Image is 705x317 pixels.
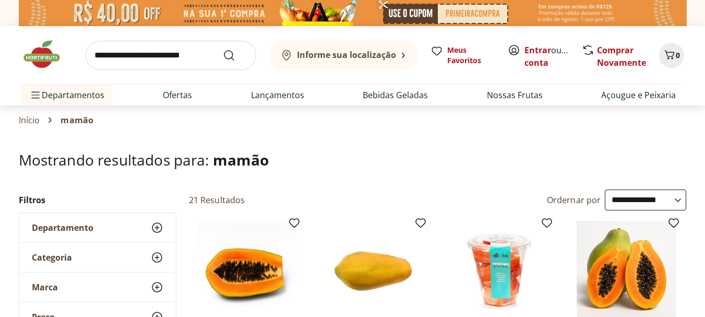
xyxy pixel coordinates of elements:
[524,44,582,68] a: Criar conta
[19,213,176,242] button: Departamento
[447,45,495,66] span: Meus Favoritos
[269,41,418,70] button: Informe sua localização
[251,89,304,101] a: Lançamentos
[524,44,571,69] span: ou
[19,243,176,272] button: Categoria
[363,89,428,101] a: Bebidas Geladas
[676,50,680,60] span: 0
[659,43,684,68] button: Carrinho
[32,282,58,292] span: Marca
[431,45,495,66] a: Meus Favoritos
[213,150,269,170] span: mamão
[524,44,551,56] a: Entrar
[32,222,93,233] span: Departamento
[19,190,176,210] h2: Filtros
[29,83,104,108] span: Departamentos
[189,194,245,206] h2: 21 Resultados
[61,115,93,125] span: mamão
[86,41,256,70] input: search
[21,39,73,70] img: Hortifruti
[597,44,646,68] a: Comprar Novamente
[297,49,396,61] b: Informe sua localização
[223,49,248,62] button: Submit Search
[163,89,192,101] a: Ofertas
[601,89,676,101] a: Açougue e Peixaria
[19,151,687,168] h1: Mostrando resultados para:
[547,194,601,206] label: Ordernar por
[19,115,40,125] a: Início
[487,89,543,101] a: Nossas Frutas
[29,83,42,108] button: Menu
[32,252,72,263] span: Categoria
[19,273,176,302] button: Marca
